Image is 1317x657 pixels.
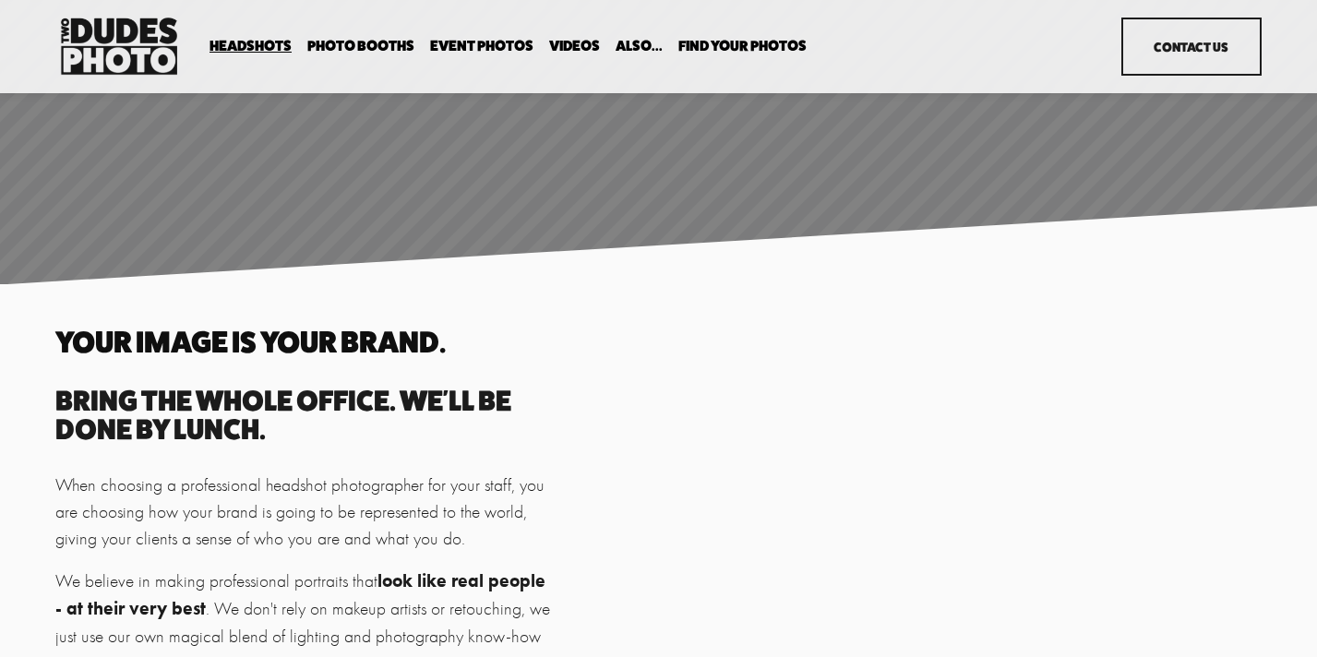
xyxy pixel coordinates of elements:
[549,38,600,55] a: Videos
[55,13,183,79] img: Two Dudes Photo | Headshots, Portraits &amp; Photo Booths
[678,38,807,55] a: folder dropdown
[678,39,807,54] span: Find Your Photos
[210,38,292,55] a: folder dropdown
[616,39,663,54] span: Also...
[307,38,414,55] a: folder dropdown
[55,387,552,443] h3: Bring the whole office. We'll be done by lunch.
[55,472,552,553] p: When choosing a professional headshot photographer for your staff, you are choosing how your bran...
[616,38,663,55] a: folder dropdown
[430,38,533,55] a: Event Photos
[307,39,414,54] span: Photo Booths
[210,39,292,54] span: Headshots
[55,328,552,357] h2: Your image is your brand.
[1121,18,1262,76] a: Contact Us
